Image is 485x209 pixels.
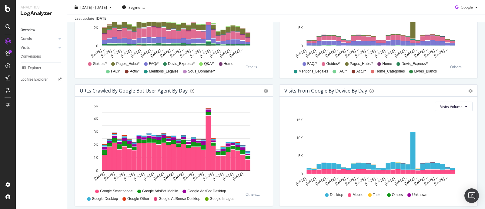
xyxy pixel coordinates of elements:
span: FAQ/* [307,61,317,66]
div: Analytics [21,5,62,10]
a: Conversions [21,53,63,60]
span: Mobile [353,192,363,197]
a: URL Explorer [21,65,63,71]
text: 10K [296,136,303,140]
span: Unknown [412,192,427,197]
span: Livres_Blancs [414,69,437,74]
text: [DATE] [94,172,106,181]
text: 4K [94,117,98,121]
a: Logfiles Explorer [21,76,63,83]
span: Tablet [373,192,383,197]
div: Conversions [21,53,41,60]
a: Crawls [21,36,57,42]
span: Visits Volume [440,104,463,109]
text: [DATE] [222,172,234,181]
svg: A chart. [284,116,470,187]
div: Others... [246,64,263,69]
a: Visits [21,45,57,51]
span: Segments [129,5,145,10]
a: Overview [21,27,63,33]
span: Desktop [330,192,343,197]
text: 0 [96,169,98,173]
text: [DATE] [232,172,244,181]
span: Q&A/* [204,61,214,66]
text: 2K [94,26,98,30]
text: [DATE] [212,172,224,181]
div: URLs Crawled by Google bot User Agent By Day [80,88,188,94]
text: [DATE] [172,172,185,181]
div: Others... [246,192,263,197]
text: [DATE] [103,172,115,181]
span: Sous_Domaine/* [188,69,215,74]
span: Google Smartphone [100,189,132,194]
button: Segments [119,2,148,12]
text: [DATE] [202,172,214,181]
text: 0 [301,44,303,48]
span: Home [224,61,233,66]
div: Crawls [21,36,32,42]
text: [DATE] [123,172,135,181]
div: Visits From Google By Device By Day [284,88,367,94]
span: Google Other [127,196,149,201]
span: Google AdsBot Mobile [142,189,178,194]
span: FAC/* [111,69,120,74]
text: [DATE] [182,172,195,181]
div: Logfiles Explorer [21,76,48,83]
span: Google Images [210,196,234,201]
span: Google AdSense Desktop [159,196,200,201]
text: 5K [298,26,303,30]
text: [DATE] [113,172,125,181]
div: gear [264,89,268,93]
span: Others [392,192,403,197]
div: gear [468,89,473,93]
span: [DATE] - [DATE] [80,5,107,10]
span: Google [461,5,473,10]
span: Mentions_Legales [299,69,328,74]
text: 5K [94,104,98,108]
span: Home [382,61,392,66]
span: Guides/* [326,61,340,66]
text: 0 [301,172,303,176]
button: [DATE] - [DATE] [72,2,114,12]
text: 15K [296,118,303,122]
button: Visits Volume [435,102,473,111]
div: Visits [21,45,30,51]
div: Open Intercom Messenger [464,188,479,203]
button: Google [453,2,480,12]
div: URL Explorer [21,65,41,71]
span: Pages_Hubs/* [350,61,373,66]
span: Home_Categories [376,69,405,74]
span: Actu/* [356,69,366,74]
text: [DATE] [143,172,155,181]
text: 3K [94,130,98,134]
span: Google AdsBot Desktop [187,189,226,194]
span: Guides/* [93,61,107,66]
text: 2K [94,143,98,147]
span: Mentions_Legales [149,69,178,74]
text: 1K [94,156,98,160]
span: Devis_Express/* [401,61,428,66]
div: Others... [450,64,467,69]
text: [DATE] [192,172,205,181]
span: Pages_Hubs/* [116,61,139,66]
span: FAQ/* [149,61,159,66]
text: [DATE] [153,172,165,181]
span: Actu/* [130,69,139,74]
span: Devis_Express/* [168,61,195,66]
div: LogAnalyzer [21,10,62,17]
div: [DATE] [96,16,108,21]
span: FAC/* [337,69,347,74]
div: Last update [75,16,108,21]
div: Overview [21,27,35,33]
span: Google Desktop [92,196,118,201]
text: 5K [298,154,303,158]
text: [DATE] [133,172,145,181]
svg: A chart. [80,102,265,186]
text: 0 [96,44,98,48]
text: [DATE] [163,172,175,181]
